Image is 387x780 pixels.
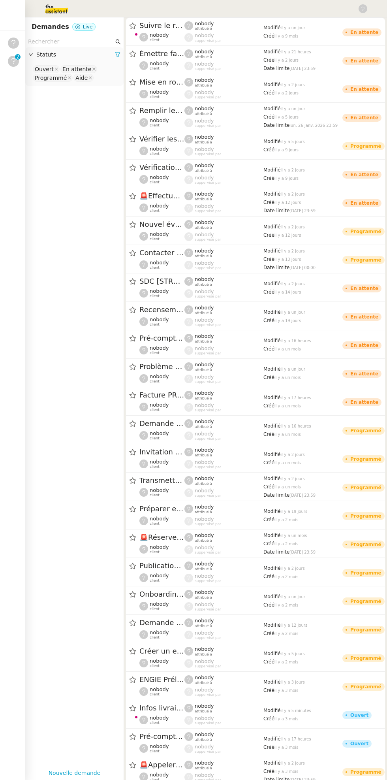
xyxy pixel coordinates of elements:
div: En attente [350,286,378,291]
span: Date limite [263,208,289,213]
app-user-label: suppervisé par [184,431,263,441]
span: Nouvel événement: Stay: [PERSON_NAME][GEOGRAPHIC_DATA] - [DATE] - [DATE] ([EMAIL_ADDRESS][DOMAIN_... [139,221,184,228]
app-user-label: suppervisé par [184,32,263,43]
span: client [150,351,160,355]
span: il y a 2 jours [274,91,299,95]
span: il y a un mois [274,404,301,408]
div: En attente [350,343,378,348]
div: En attente [350,400,378,405]
span: client [150,152,160,156]
span: Recensement des numéros de vigiks [139,306,184,313]
app-user-detailed-label: client [139,231,184,241]
span: nobody [195,374,214,380]
app-user-label: attribué à [184,475,263,486]
div: Programmé [350,428,381,433]
span: il y a un mois [281,533,307,538]
app-user-label: attribué à [184,418,263,429]
span: Facture PROSPECTIVE ET HPN [139,392,184,399]
span: nobody [195,516,214,522]
div: Programmé [350,229,381,234]
app-user-label: attribué à [184,447,263,457]
span: il y a 12 jours [274,233,301,237]
div: En attente [350,30,378,35]
span: suppervisé par [195,124,221,128]
span: Modifié [263,309,281,315]
app-user-label: suppervisé par [184,232,263,242]
app-user-detailed-label: client [139,203,184,213]
span: nobody [195,459,214,465]
span: attribué à [195,311,212,315]
span: Pré-comptabilité - juillet / aout 2025 [139,335,184,342]
p: 2 [16,54,19,61]
span: Créé [263,200,274,205]
span: il y a 2 mois [274,518,299,522]
span: 🚨 [139,192,148,200]
span: Créé [263,90,274,96]
div: En attente [350,172,378,177]
div: En attente [350,315,378,319]
span: Créé [263,114,274,120]
span: [DATE] 23:59 [289,66,316,71]
span: nobody [150,231,169,237]
span: nobody [150,117,169,123]
span: il y a 2 jours [274,58,299,62]
app-user-label: suppervisé par [184,345,263,356]
span: client [150,209,160,213]
span: nobody [195,447,214,453]
span: Préparer et envoyer les courriers de résiliation [139,505,184,512]
app-user-detailed-label: client [139,174,184,185]
span: il y a un jour [281,310,305,315]
span: il y a 19 jours [281,509,308,514]
span: nobody [150,373,169,379]
app-user-detailed-label: client [139,60,184,71]
span: il y a un mois [274,485,301,489]
span: Vérifier les contrats [PERSON_NAME] [139,136,184,143]
app-user-label: attribué à [184,362,263,372]
span: Créé [263,484,274,490]
span: suppervisé par [195,95,221,100]
span: Effectuer un virement de 1200 € aujourd'hui [139,192,184,200]
app-user-label: suppervisé par [184,459,263,469]
span: nobody [150,174,169,180]
app-user-label: suppervisé par [184,488,263,498]
span: il y a un mois [274,347,301,351]
app-user-label: attribué à [184,191,263,201]
span: nobody [195,203,214,209]
span: attribué à [195,510,212,514]
span: nobody [195,345,214,351]
span: nobody [195,402,214,408]
div: Ouvert [35,66,54,73]
span: [DATE] 23:59 [289,493,316,497]
span: Créé [263,517,274,522]
span: nobody [150,487,169,493]
app-user-detailed-label: client [139,430,184,441]
div: Programmé [350,144,381,149]
span: nobody [195,504,214,510]
span: Modifié [263,338,281,343]
app-user-label: suppervisé par [184,260,263,270]
span: nobody [195,134,214,140]
app-user-label: attribué à [184,390,263,400]
app-user-label: attribué à [184,162,263,173]
div: Statuts [25,47,124,62]
div: Programmé [350,258,381,262]
app-user-label: attribué à [184,21,263,31]
span: Créé [263,460,274,465]
span: il y a 5 jours [281,139,305,144]
div: En attente [62,66,91,73]
div: Programmé [350,514,381,518]
span: attribué à [195,112,212,116]
span: il y a un jour [281,367,305,371]
span: attribué à [195,254,212,258]
div: Aide [75,74,88,81]
span: il y a un jour [281,26,305,30]
span: attribué à [195,226,212,230]
app-user-label: attribué à [184,106,263,116]
span: il y a 2 jours [281,225,305,229]
span: suppervisé par [195,39,221,43]
span: suppervisé par [195,465,221,469]
app-user-label: suppervisé par [184,402,263,413]
span: Créé [263,256,274,262]
span: nobody [150,260,169,266]
span: client [150,237,160,241]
